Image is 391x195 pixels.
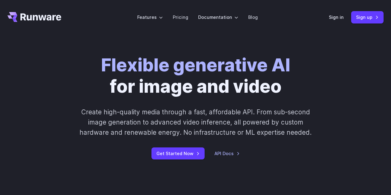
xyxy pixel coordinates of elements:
[198,14,238,21] label: Documentation
[101,54,290,97] h1: for image and video
[215,150,240,157] a: API Docs
[248,14,258,21] a: Blog
[351,11,384,23] a: Sign up
[101,54,290,76] strong: Flexible generative AI
[329,14,344,21] a: Sign in
[75,107,316,138] p: Create high-quality media through a fast, affordable API. From sub-second image generation to adv...
[137,14,163,21] label: Features
[173,14,188,21] a: Pricing
[7,12,61,22] a: Go to /
[151,147,205,159] a: Get Started Now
